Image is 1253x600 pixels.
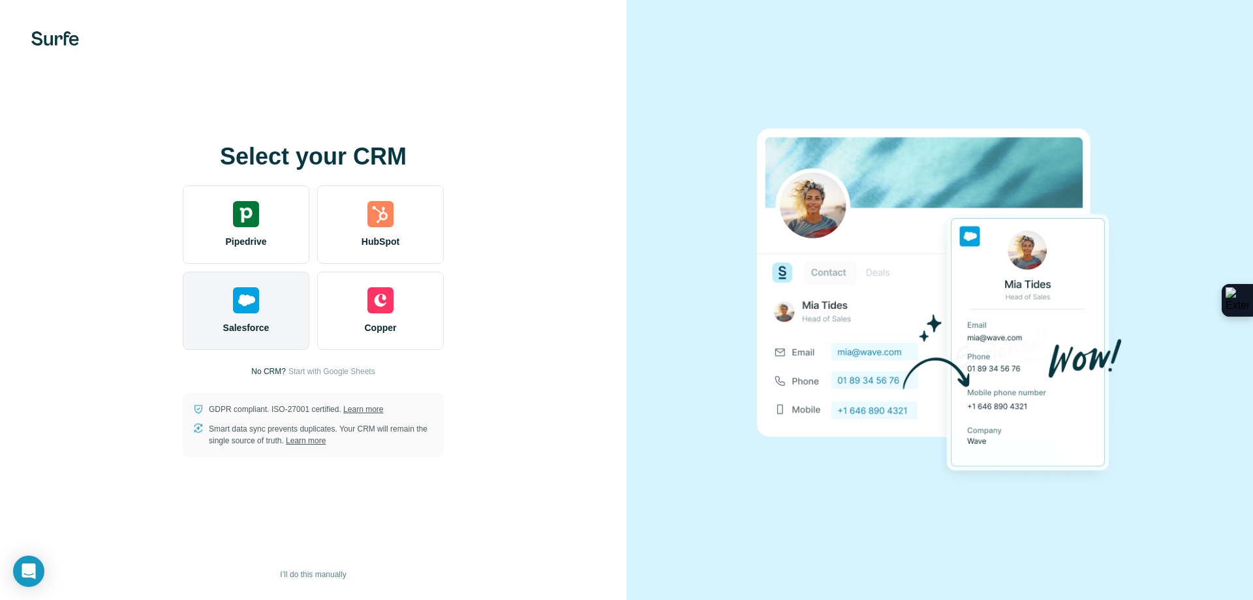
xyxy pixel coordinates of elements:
a: Learn more [343,405,383,414]
h1: Select your CRM [183,144,444,170]
span: Pipedrive [225,235,266,248]
span: HubSpot [362,235,399,248]
img: pipedrive's logo [233,201,259,227]
span: Salesforce [223,321,270,334]
button: I’ll do this manually [271,565,355,584]
button: Start with Google Sheets [288,366,375,377]
p: GDPR compliant. ISO-27001 certified. [209,403,383,415]
img: Surfe's logo [31,31,79,46]
p: Smart data sync prevents duplicates. Your CRM will remain the single source of truth. [209,423,433,447]
img: copper's logo [367,287,394,313]
img: SALESFORCE image [757,106,1122,494]
a: Learn more [286,436,326,445]
span: I’ll do this manually [280,569,346,580]
div: Open Intercom Messenger [13,556,44,587]
img: hubspot's logo [367,201,394,227]
p: No CRM? [251,366,286,377]
img: salesforce's logo [233,287,259,313]
span: Copper [365,321,397,334]
img: Extension Icon [1226,287,1249,313]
